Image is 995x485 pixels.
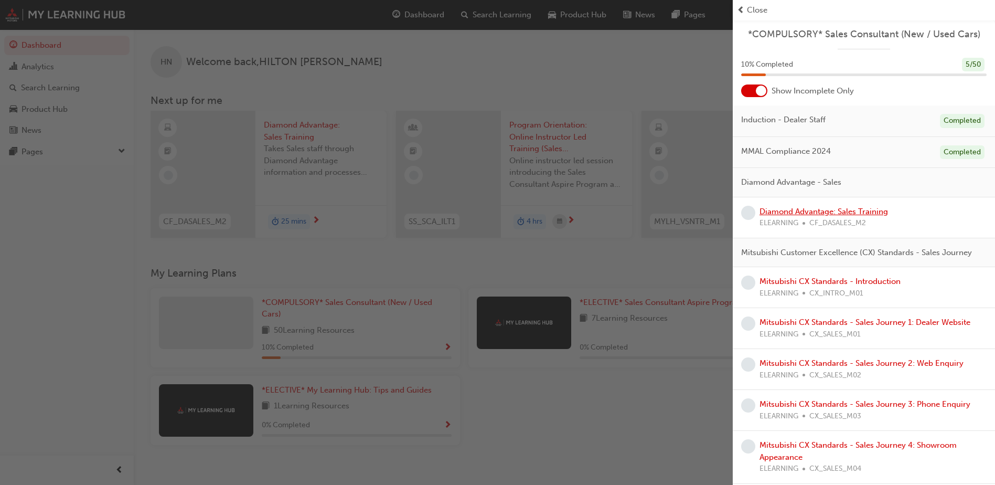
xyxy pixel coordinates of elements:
[741,276,755,290] span: learningRecordVerb_NONE-icon
[741,317,755,331] span: learningRecordVerb_NONE-icon
[759,217,798,229] span: ELEARNING
[741,28,987,40] a: *COMPULSORY* Sales Consultant (New / Used Cars)
[737,4,991,16] button: prev-iconClose
[759,207,888,216] a: Diamond Advantage: Sales Training
[741,145,831,157] span: MMAL Compliance 2024
[759,288,798,300] span: ELEARNING
[759,318,970,327] a: Mitsubishi CX Standards - Sales Journey 1: Dealer Website
[809,410,861,423] span: CX_SALES_M03
[741,206,755,220] span: learningRecordVerb_NONE-icon
[759,359,964,368] a: Mitsubishi CX Standards - Sales Journey 2: Web Enquiry
[759,410,798,423] span: ELEARNING
[741,247,972,259] span: Mitsubishi Customer Excellence (CX) Standards - Sales Journey
[737,4,745,16] span: prev-icon
[759,370,798,382] span: ELEARNING
[809,463,861,475] span: CX_SALES_M04
[741,357,755,372] span: learningRecordVerb_NONE-icon
[747,4,767,16] span: Close
[759,329,798,341] span: ELEARNING
[741,59,793,71] span: 10 % Completed
[809,217,866,229] span: CF_DASALES_M2
[759,399,970,409] a: Mitsubishi CX Standards - Sales Journey 3: Phone Enquiry
[809,329,861,341] span: CX_SALES_M01
[741,439,755,454] span: learningRecordVerb_NONE-icon
[759,463,798,475] span: ELEARNING
[759,277,901,286] a: Mitsubishi CX Standards - Introduction
[772,85,854,97] span: Show Incomplete Only
[759,440,957,462] a: Mitsubishi CX Standards - Sales Journey 4: Showroom Appearance
[940,114,985,128] div: Completed
[741,398,755,413] span: learningRecordVerb_NONE-icon
[962,58,985,72] div: 5 / 50
[741,176,841,188] span: Diamond Advantage - Sales
[741,114,826,126] span: Induction - Dealer Staff
[940,145,985,160] div: Completed
[809,288,863,300] span: CX_INTRO_M01
[809,370,861,382] span: CX_SALES_M02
